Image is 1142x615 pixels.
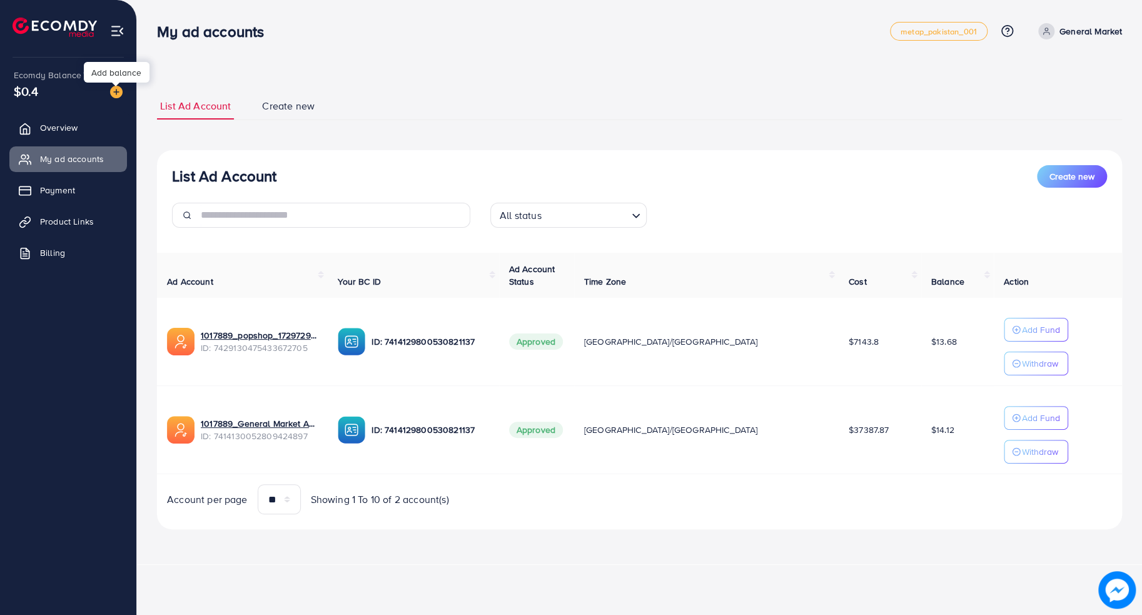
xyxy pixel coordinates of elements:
[931,335,957,348] span: $13.68
[509,263,555,288] span: Ad Account Status
[890,22,988,41] a: metap_pakistan_001
[584,424,758,436] span: [GEOGRAPHIC_DATA]/[GEOGRAPHIC_DATA]
[1059,24,1122,39] p: General Market
[338,328,365,355] img: ic-ba-acc.ded83a64.svg
[110,24,124,38] img: menu
[167,416,195,444] img: ic-ads-acc.e4c84228.svg
[167,492,248,507] span: Account per page
[201,342,318,354] span: ID: 7429130475433672705
[849,275,867,288] span: Cost
[849,424,889,436] span: $37387.87
[584,335,758,348] span: [GEOGRAPHIC_DATA]/[GEOGRAPHIC_DATA]
[371,422,488,437] p: ID: 7414129800530821137
[1022,356,1058,371] p: Withdraw
[201,329,318,342] a: 1017889_popshop_1729729251163
[40,247,65,259] span: Billing
[13,18,97,37] img: logo
[497,206,544,225] span: All status
[157,23,274,41] h3: My ad accounts
[1022,322,1060,337] p: Add Fund
[1049,170,1094,183] span: Create new
[172,167,276,185] h3: List Ad Account
[509,333,563,350] span: Approved
[201,417,318,443] div: <span class='underline'>1017889_General Market Ads account_1726236686365</span></br>7414130052809...
[1022,444,1058,459] p: Withdraw
[849,335,879,348] span: $7143.8
[311,492,449,507] span: Showing 1 To 10 of 2 account(s)
[1004,352,1068,375] button: Withdraw
[167,328,195,355] img: ic-ads-acc.e4c84228.svg
[931,275,964,288] span: Balance
[84,62,149,83] div: Add balance
[9,178,127,203] a: Payment
[1037,165,1107,188] button: Create new
[338,275,381,288] span: Your BC ID
[1004,318,1068,342] button: Add Fund
[371,334,488,349] p: ID: 7414129800530821137
[201,430,318,442] span: ID: 7414130052809424897
[9,146,127,171] a: My ad accounts
[1004,440,1068,464] button: Withdraw
[1004,275,1029,288] span: Action
[40,184,75,196] span: Payment
[14,82,39,100] span: $0.4
[167,275,213,288] span: Ad Account
[509,422,563,438] span: Approved
[9,115,127,140] a: Overview
[490,203,647,228] div: Search for option
[1033,23,1122,39] a: General Market
[160,99,231,113] span: List Ad Account
[262,99,315,113] span: Create new
[40,215,94,228] span: Product Links
[40,153,104,165] span: My ad accounts
[545,204,627,225] input: Search for option
[1004,406,1068,430] button: Add Fund
[9,209,127,234] a: Product Links
[14,69,81,81] span: Ecomdy Balance
[584,275,626,288] span: Time Zone
[901,28,977,36] span: metap_pakistan_001
[9,240,127,265] a: Billing
[110,86,123,98] img: image
[201,417,318,430] a: 1017889_General Market Ads account_1726236686365
[201,329,318,355] div: <span class='underline'>1017889_popshop_1729729251163</span></br>7429130475433672705
[931,424,954,436] span: $14.12
[1022,410,1060,425] p: Add Fund
[1099,572,1134,607] img: image
[338,416,365,444] img: ic-ba-acc.ded83a64.svg
[40,121,78,134] span: Overview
